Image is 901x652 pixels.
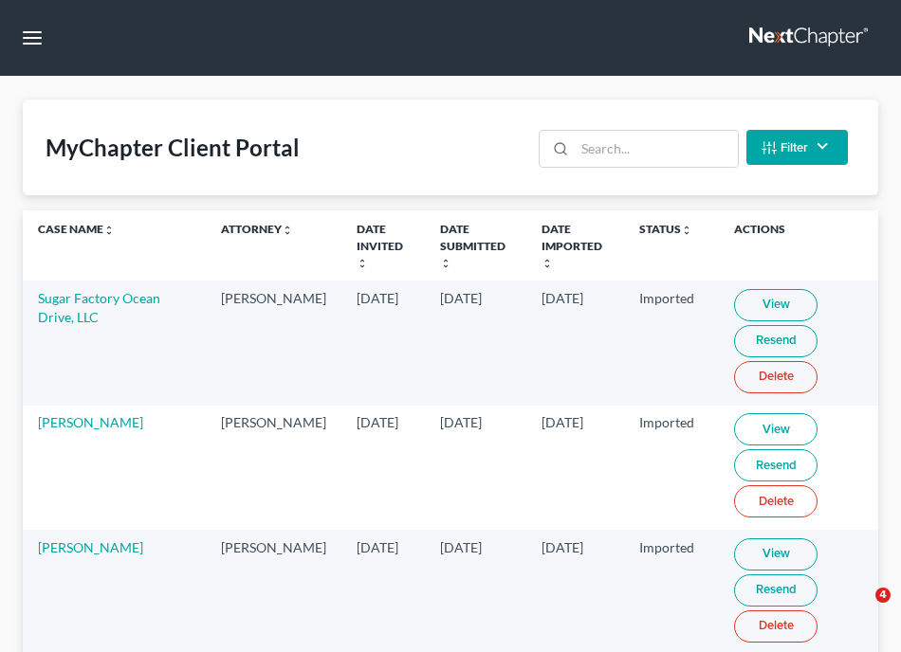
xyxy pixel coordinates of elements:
[734,361,818,393] a: Delete
[221,222,293,236] a: Attorneyunfold_more
[542,222,602,268] a: Date Importedunfold_more
[440,222,506,268] a: Date Submittedunfold_more
[746,130,848,165] button: Filter
[734,574,818,607] a: Resend
[357,414,398,430] span: [DATE]
[357,258,368,269] i: unfold_more
[46,133,300,163] div: MyChapter Client Portal
[875,588,891,603] span: 4
[357,290,398,306] span: [DATE]
[734,610,818,643] a: Delete
[734,413,818,445] a: View
[38,222,115,236] a: Case Nameunfold_more
[542,258,553,269] i: unfold_more
[206,281,341,405] td: [PERSON_NAME]
[206,406,341,530] td: [PERSON_NAME]
[38,414,143,430] a: [PERSON_NAME]
[103,225,115,236] i: unfold_more
[639,222,692,236] a: Statusunfold_more
[282,225,293,236] i: unfold_more
[440,414,482,430] span: [DATE]
[681,225,692,236] i: unfold_more
[734,325,818,357] a: Resend
[734,538,818,570] a: View
[719,210,878,281] th: Actions
[357,222,403,268] a: Date Invitedunfold_more
[575,131,737,167] input: Search...
[734,449,818,481] a: Resend
[542,414,583,430] span: [DATE]
[357,539,398,555] span: [DATE]
[734,485,818,517] a: Delete
[38,539,143,555] a: [PERSON_NAME]
[624,406,719,530] td: Imported
[440,258,451,269] i: unfold_more
[734,289,818,321] a: View
[542,290,583,306] span: [DATE]
[38,290,160,325] a: Sugar Factory Ocean Drive, LLC
[624,281,719,405] td: Imported
[542,539,583,555] span: [DATE]
[440,539,482,555] span: [DATE]
[440,290,482,306] span: [DATE]
[837,588,882,633] iframe: Intercom live chat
